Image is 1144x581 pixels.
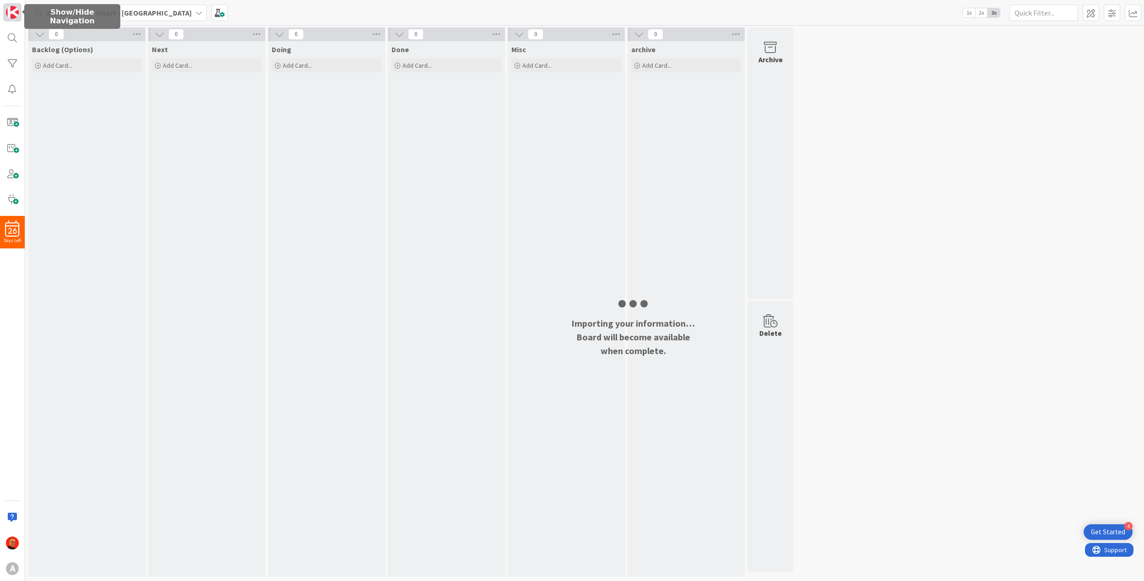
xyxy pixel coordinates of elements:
[963,8,975,17] span: 1x
[522,61,552,70] span: Add Card...
[511,45,526,54] span: Misc
[28,8,117,25] h5: Show/Hide Navigation
[96,8,192,17] b: Smart - [GEOGRAPHIC_DATA]
[6,562,19,575] div: A
[648,29,663,40] span: 0
[392,45,409,54] span: Done
[528,29,543,40] span: 0
[642,61,671,70] span: Add Card...
[288,29,304,40] span: 0
[758,54,783,65] div: Archive
[988,8,1000,17] span: 3x
[1084,524,1133,540] div: Open Get Started checklist, remaining modules: 4
[408,29,424,40] span: 0
[6,537,19,549] img: CP
[163,61,192,70] span: Add Card...
[975,8,988,17] span: 2x
[32,45,93,54] span: Backlog (Options)
[43,61,72,70] span: Add Card...
[283,61,312,70] span: Add Card...
[6,6,19,19] img: Visit kanbanzone.com
[1010,5,1078,21] input: Quick Filter...
[1091,527,1125,537] div: Get Started
[48,29,64,40] span: 0
[759,328,782,339] div: Delete
[569,317,697,358] div: Importing your information… Board will become available when complete.
[152,45,168,54] span: Next
[403,61,432,70] span: Add Card...
[168,29,184,40] span: 0
[272,45,291,54] span: Doing
[631,45,655,54] span: archive
[1124,522,1133,530] div: 4
[8,228,17,234] span: 26
[19,1,42,12] span: Support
